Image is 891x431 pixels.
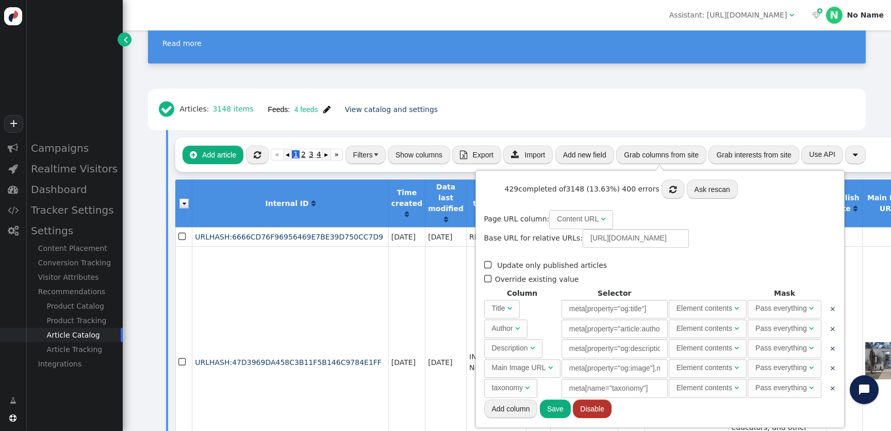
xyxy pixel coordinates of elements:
span: Export [473,151,493,159]
a:  [853,204,857,213]
span:  [809,305,814,312]
button: Filters [345,146,386,164]
div: taxonomy [492,382,523,393]
span:  [809,325,814,332]
span:  [190,151,197,159]
div: Visitor Attributes [26,270,123,284]
button: Feeds:4 feeds  [260,100,337,119]
div: N [826,7,843,23]
div: Pass everything [755,343,807,354]
a: × [830,384,836,392]
a: × [830,364,836,372]
b: Publish Date [830,194,860,213]
button:  [662,180,684,198]
span: Click to sort [405,211,409,218]
div: Content URL [557,214,599,225]
a:  [444,215,448,224]
b: Time created [391,188,422,207]
a: « [271,149,284,161]
div: Integrations [26,357,123,371]
a: Use API [801,146,843,164]
span:  [8,143,18,153]
span:  [853,151,858,159]
a:  [311,199,316,207]
span:  [812,11,820,19]
button: Grab columns from site [616,146,706,164]
label: Override existing value [484,275,579,283]
span: 400 errors [622,185,659,193]
div: Dashboard [26,179,123,200]
a: » [331,149,343,161]
button:  Export [452,146,501,164]
span:  [734,325,739,332]
img: icon_dropdown_trigger.png [179,199,189,209]
span: 3148 [566,185,584,193]
button: Show columns [388,146,450,164]
span:  [254,151,261,159]
a: Read more [162,39,202,47]
span:  [809,364,814,371]
button: Save [540,400,571,418]
div: Campaigns [26,138,123,158]
span: URLHASH:47D3969DA458C3B11F5B146C9784E1FF [195,358,382,366]
span:  [548,364,553,371]
button:  [246,146,269,164]
span:  [511,150,519,158]
span: 2 [300,150,307,158]
span:  [178,230,188,244]
span: Click to sort [853,205,857,212]
span: Click to sort [311,200,316,207]
span:  [8,184,18,195]
span: [DATE] [428,358,452,366]
div: Article Tracking [26,342,123,357]
div: Element contents [676,362,732,373]
span: Click to sort [444,216,448,223]
span: [DATE] [391,358,416,366]
span: 1 [292,150,300,158]
span: URLHASH:6666CD76F96956469E7BE39D750CC7D9 [195,233,383,241]
div: Article Catalog [26,328,123,342]
button: Import [503,146,553,164]
div: Tracker Settings [26,200,123,220]
div: Recommendations [26,284,123,299]
span:  [178,355,188,369]
span:  [8,164,18,174]
div: Realtime Visitors [26,158,123,179]
th: Mask [748,288,821,299]
div: Content Placement [26,241,123,256]
span:  [460,151,467,159]
span:  [124,34,128,45]
div: Pass everything [755,382,807,393]
span:  [8,205,19,215]
span:  [484,258,493,272]
span:  [159,100,180,118]
button: Ask rescan [687,180,738,198]
span:  [669,185,676,194]
a:  [118,33,131,46]
span: [DATE] [428,233,452,241]
b: taxonomy [473,199,513,207]
div: Product Catalog [26,299,123,313]
a: × [830,325,836,333]
div: Pass everything [755,303,807,314]
span: [DATE] [391,233,416,241]
span:  [817,7,822,15]
span: 4 feeds [290,105,318,114]
div: Author [492,323,513,334]
a:   [810,10,822,21]
span:  [515,325,520,332]
button: Grab interests from site [708,146,799,164]
button: Add article [183,146,243,164]
a: ◂ [284,149,292,161]
button: Add new field [555,146,614,164]
div: Element contents [676,343,732,354]
div: Conversion Tracking [26,256,123,270]
span: 429 [505,185,519,193]
img: trigger_black.png [374,153,378,156]
a: + [4,115,23,133]
div: Title [492,303,505,314]
button:  [845,146,866,164]
a: × [830,305,836,313]
span:  [8,226,19,236]
img: logo-icon.svg [4,7,22,25]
